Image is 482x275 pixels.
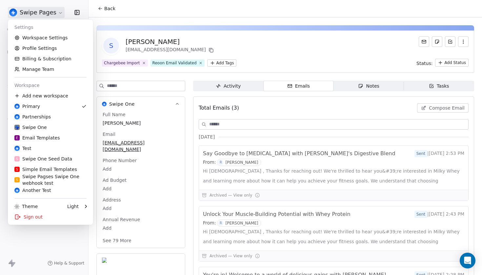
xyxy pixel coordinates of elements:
[14,135,60,141] div: Email Templates
[10,212,90,222] div: Sign out
[16,136,18,140] span: E
[14,203,38,210] div: Theme
[14,166,77,173] div: Simple Email Templates
[16,178,18,182] span: S
[14,173,87,186] div: Swipe Pagses Swipe One webhook test
[14,145,31,152] div: Test
[14,187,51,194] div: Another Test
[10,43,90,53] a: Profile Settings
[14,104,20,109] img: user_01J93QE9VH11XXZQZDP4TWZEES.jpg
[10,53,90,64] a: Billing & Subscription
[14,124,47,131] div: Swipe One
[10,80,90,91] div: Workspace
[16,167,18,172] span: S
[14,114,20,119] img: user_01J93QE9VH11XXZQZDP4TWZEES.jpg
[14,103,40,110] div: Primary
[10,32,90,43] a: Workspace Settings
[10,22,90,32] div: Settings
[10,91,90,101] div: Add new workspace
[10,64,90,74] a: Manage Team
[14,188,20,193] img: user_01J93QE9VH11XXZQZDP4TWZEES.jpg
[14,125,20,130] img: swipeone-app-icon.png
[16,157,18,161] span: S
[14,156,72,162] div: Swipe One Seed Data
[67,203,79,210] div: Light
[14,146,20,151] img: user_01J93QE9VH11XXZQZDP4TWZEES.jpg
[14,114,51,120] div: Partnerships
